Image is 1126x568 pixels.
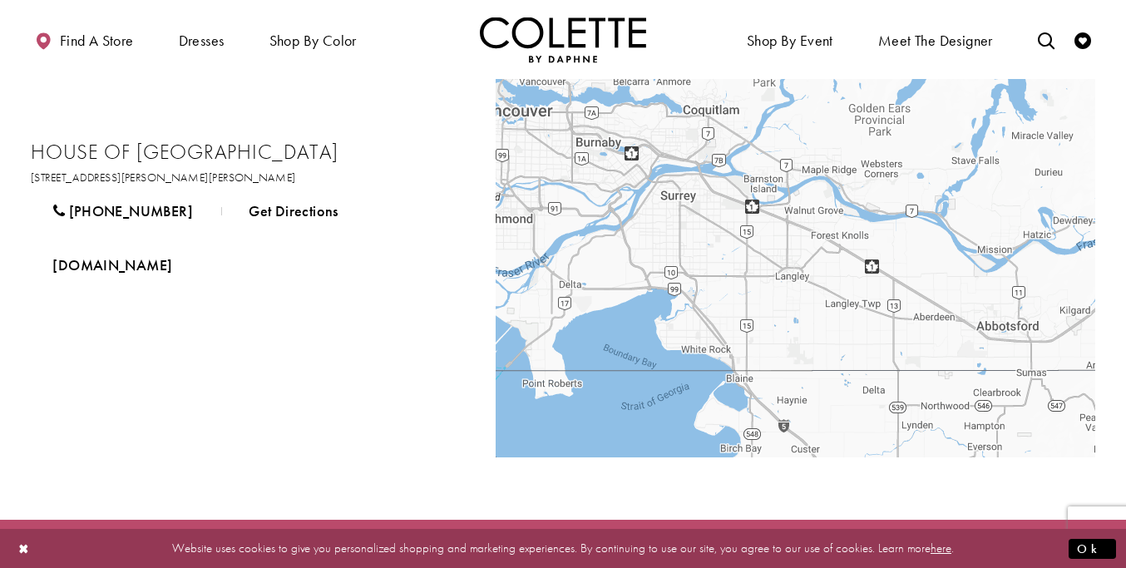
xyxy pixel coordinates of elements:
[10,534,38,563] button: Close Dialog
[31,170,296,185] a: Opens in new tab
[265,17,361,62] span: Shop by color
[249,201,338,220] span: Get Directions
[52,255,172,274] span: [DOMAIN_NAME]
[120,537,1006,560] p: Website uses cookies to give you personalized shopping and marketing experiences. By continuing t...
[31,190,215,232] a: [PHONE_NUMBER]
[179,32,225,49] span: Dresses
[31,17,137,62] a: Find a store
[31,244,194,286] a: Opens in new tab
[175,17,229,62] span: Dresses
[931,540,951,556] a: here
[496,79,1095,457] div: Map with Store locations
[743,17,837,62] span: Shop By Event
[69,201,193,220] span: [PHONE_NUMBER]
[747,32,833,49] span: Shop By Event
[31,140,463,165] h2: House of [GEOGRAPHIC_DATA]
[227,190,360,232] a: Get Directions
[480,17,646,62] img: Colette by Daphne
[31,170,296,185] span: [STREET_ADDRESS][PERSON_NAME][PERSON_NAME]
[874,17,997,62] a: Meet the designer
[480,17,646,62] a: Visit Home Page
[1069,538,1116,559] button: Submit Dialog
[1070,17,1095,62] a: Check Wishlist
[1034,17,1059,62] a: Toggle search
[269,32,357,49] span: Shop by color
[60,32,134,49] span: Find a store
[878,32,993,49] span: Meet the designer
